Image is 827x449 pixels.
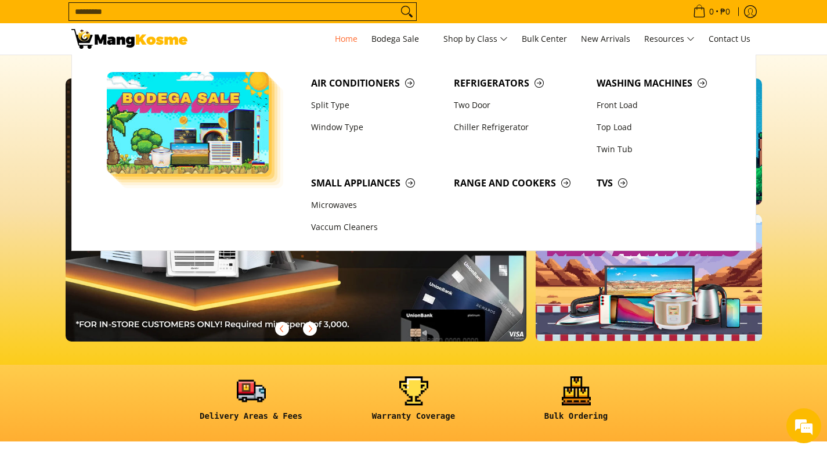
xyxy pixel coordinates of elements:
[305,94,448,116] a: Split Type
[448,172,591,194] a: Range and Cookers
[107,72,269,174] img: Bodega Sale
[501,376,652,430] a: <h6><strong>Bulk Ordering</strong></h6>
[176,376,327,430] a: <h6><strong>Delivery Areas & Fees</strong></h6>
[443,32,508,46] span: Shop by Class
[269,316,295,342] button: Previous
[366,23,435,55] a: Bodega Sale
[66,78,527,342] img: 061125 mk unionbank 1510x861 rev 5
[199,23,756,55] nav: Main Menu
[335,33,357,44] span: Home
[638,23,700,55] a: Resources
[591,72,734,94] a: Washing Machines
[329,23,363,55] a: Home
[522,33,567,44] span: Bulk Center
[454,76,585,91] span: Refrigerators
[591,138,734,160] a: Twin Tub
[575,23,636,55] a: New Arrivals
[438,23,514,55] a: Shop by Class
[448,72,591,94] a: Refrigerators
[597,76,728,91] span: Washing Machines
[305,195,448,217] a: Microwaves
[591,172,734,194] a: TVs
[597,176,728,191] span: TVs
[71,29,187,49] img: Mang Kosme: Your Home Appliances Warehouse Sale Partner!
[591,94,734,116] a: Front Load
[311,76,442,91] span: Air Conditioners
[297,316,323,342] button: Next
[311,176,442,191] span: Small Appliances
[689,5,734,18] span: •
[591,116,734,138] a: Top Load
[718,8,732,16] span: ₱0
[644,32,695,46] span: Resources
[707,8,716,16] span: 0
[398,3,416,20] button: Search
[709,33,750,44] span: Contact Us
[581,33,630,44] span: New Arrivals
[454,176,585,191] span: Range and Cookers
[448,116,591,138] a: Chiller Refrigerator
[305,72,448,94] a: Air Conditioners
[305,116,448,138] a: Window Type
[448,94,591,116] a: Two Door
[305,172,448,194] a: Small Appliances
[338,376,489,430] a: <h6><strong>Warranty Coverage</strong></h6>
[703,23,756,55] a: Contact Us
[371,32,429,46] span: Bodega Sale
[305,217,448,239] a: Vaccum Cleaners
[516,23,573,55] a: Bulk Center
